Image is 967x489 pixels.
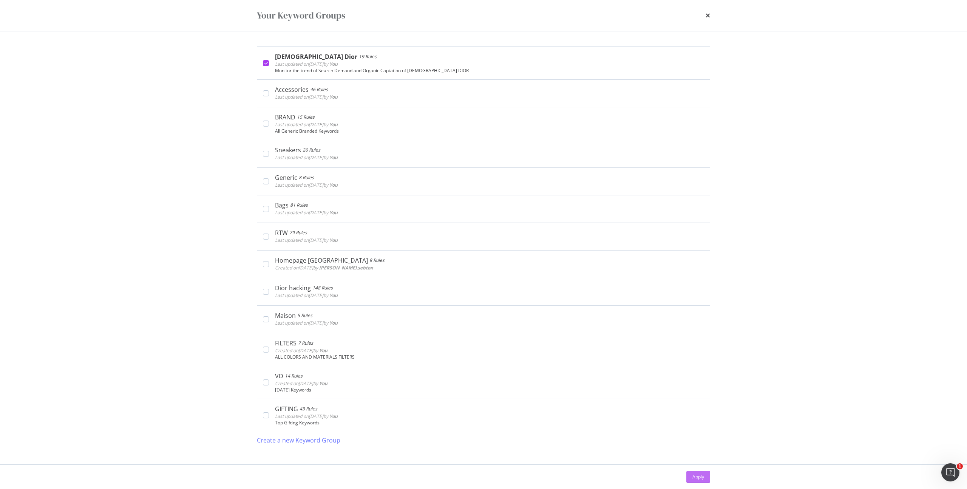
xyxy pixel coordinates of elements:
div: 46 Rules [310,86,328,93]
span: Last updated on [DATE] by [275,94,338,100]
div: [DATE] Keywords [275,387,704,393]
div: FILTERS [275,339,297,347]
span: Last updated on [DATE] by [275,182,338,188]
div: Bags [275,201,289,209]
span: Last updated on [DATE] by [275,292,338,299]
b: You [329,121,338,128]
span: Created on [DATE] by [275,265,373,271]
div: ALL COLORS AND MATERIALS FILTERS [275,354,704,360]
b: You [329,320,338,326]
button: Apply [686,471,710,483]
b: You [329,209,338,216]
b: You [329,237,338,243]
div: RTW [275,229,288,237]
div: Homepage [GEOGRAPHIC_DATA] [275,257,368,264]
span: Last updated on [DATE] by [275,61,338,67]
div: Create a new Keyword Group [257,436,340,445]
div: 26 Rules [303,146,320,154]
span: Last updated on [DATE] by [275,154,338,161]
span: 1 [957,463,963,469]
b: You [319,380,327,387]
div: Sneakers [275,146,301,154]
div: 19 Rules [359,53,377,60]
div: 148 Rules [312,284,333,292]
span: Created on [DATE] by [275,347,327,354]
div: All Generic Branded Keywords [275,128,704,134]
div: 43 Rules [300,405,317,413]
b: You [329,94,338,100]
div: Generic [275,174,297,181]
span: Last updated on [DATE] by [275,320,338,326]
b: You [319,347,327,354]
div: 81 Rules [290,201,308,209]
div: Dior hacking [275,284,311,292]
div: Your Keyword Groups [257,9,345,22]
div: BRAND [275,113,295,121]
div: Top Gifting Keywords [275,420,704,426]
div: Apply [692,474,704,480]
div: 79 Rules [289,229,307,237]
div: Maison [275,312,296,319]
div: [DEMOGRAPHIC_DATA] Dior [275,53,357,60]
div: VD [275,372,283,380]
b: You [329,292,338,299]
b: You [329,182,338,188]
b: You [329,61,338,67]
div: 8 Rules [299,174,314,181]
span: Created on [DATE] by [275,380,327,387]
div: 5 Rules [297,312,312,319]
span: Last updated on [DATE] by [275,413,338,419]
span: Last updated on [DATE] by [275,121,338,128]
div: 14 Rules [285,372,303,380]
span: Last updated on [DATE] by [275,209,338,216]
div: 8 Rules [369,257,385,264]
div: 15 Rules [297,113,315,121]
div: Monitor the trend of Search Demand and Organic Captation of [DEMOGRAPHIC_DATA] DIOR [275,68,704,73]
b: [PERSON_NAME].sebton [319,265,373,271]
iframe: Intercom live chat [941,463,959,481]
div: times [706,9,710,22]
b: You [329,154,338,161]
div: Accessories [275,86,309,93]
b: You [329,413,338,419]
button: Create a new Keyword Group [257,431,340,449]
div: GIFTING [275,405,298,413]
span: Last updated on [DATE] by [275,237,338,243]
div: 7 Rules [298,339,313,347]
